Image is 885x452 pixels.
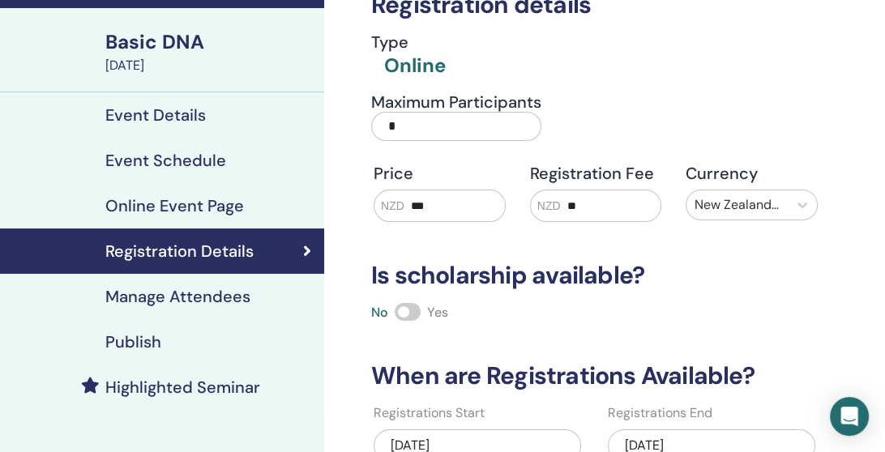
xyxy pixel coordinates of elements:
div: Basic DNA [105,28,314,56]
input: Maximum Participants [371,112,541,141]
h4: Registration Details [105,241,254,261]
div: [DATE] [105,56,314,75]
span: NZD [381,198,404,215]
h4: Registration Fee [530,164,662,183]
label: Registrations Start [374,403,485,423]
h4: Type [371,32,446,52]
span: NZD [537,198,561,215]
a: Basic DNA[DATE] [96,28,324,75]
span: No [371,304,388,321]
h3: Is scholarship available? [361,261,830,290]
h3: When are Registrations Available? [361,361,830,390]
h4: Highlighted Seminar [105,377,260,397]
span: Yes [427,304,448,321]
h4: Currency [686,164,818,183]
h4: Price [374,164,506,183]
h4: Event Schedule [105,151,226,170]
h4: Event Details [105,105,206,125]
div: Open Intercom Messenger [830,397,869,436]
div: Online [384,52,446,79]
h4: Online Event Page [105,196,244,215]
h4: Manage Attendees [105,287,250,306]
h4: Maximum Participants [371,92,541,112]
label: Registrations End [608,403,712,423]
h4: Publish [105,332,161,352]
